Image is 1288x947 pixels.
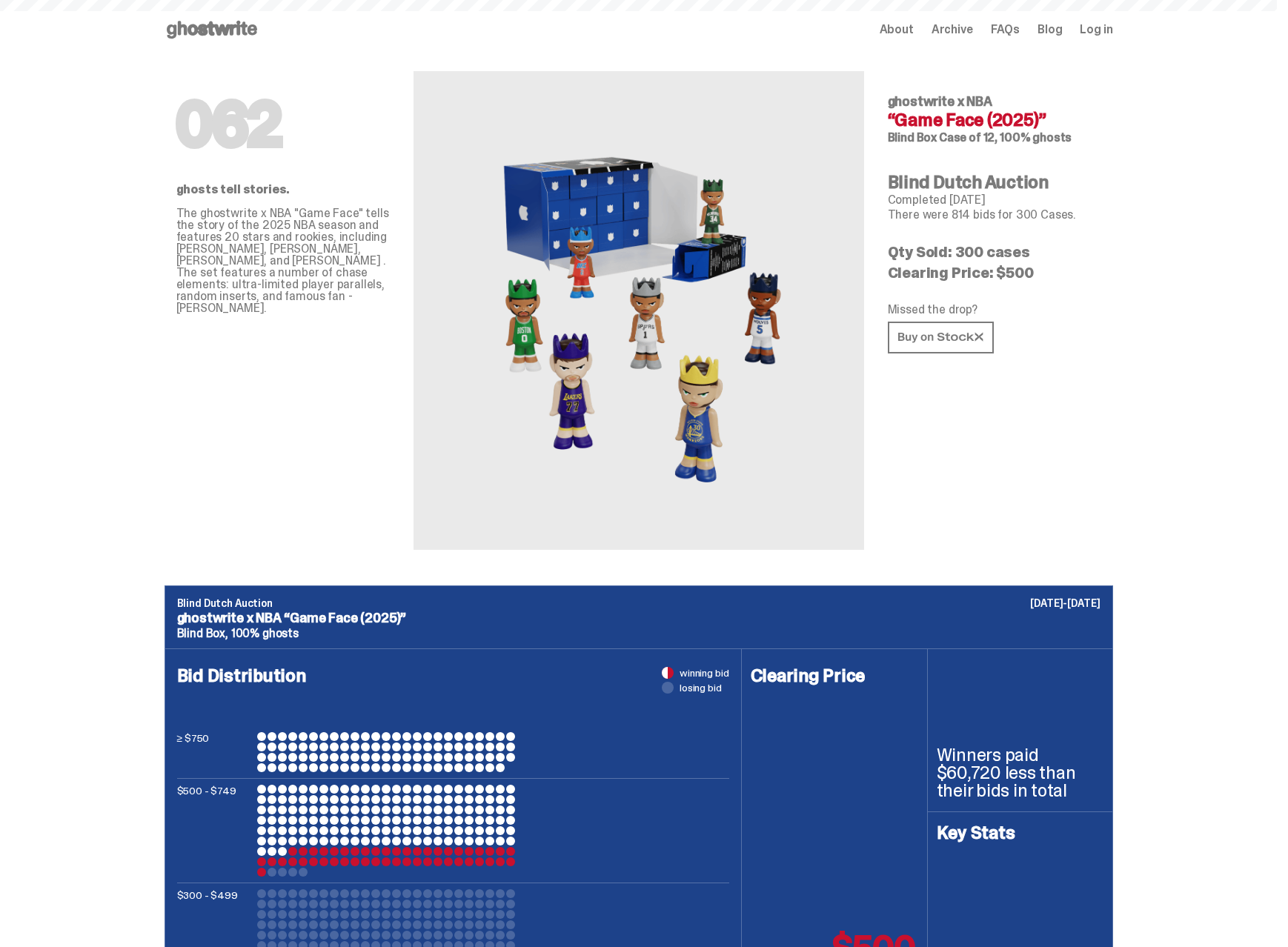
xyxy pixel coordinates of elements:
[888,265,1101,280] p: Clearing Price: $500
[932,24,973,36] a: Archive
[937,746,1103,800] p: Winners paid $60,720 less than their bids in total
[680,668,728,678] span: winning bid
[177,785,251,877] p: $500 - $749
[231,625,299,641] span: 100% ghosts
[476,107,802,514] img: NBA&ldquo;Game Face (2025)&rdquo;
[888,130,937,145] span: Blind Box
[888,304,1101,316] p: Missed the drop?
[177,598,1101,608] p: Blind Dutch Auction
[888,194,1101,206] p: Completed [DATE]
[177,667,729,732] h4: Bid Distribution
[991,24,1020,36] a: FAQs
[177,611,1101,625] p: ghostwrite x NBA “Game Face (2025)”
[1030,598,1100,608] p: [DATE]-[DATE]
[937,824,1103,842] h4: Key Stats
[177,625,228,641] span: Blind Box,
[888,173,1101,191] h4: Blind Dutch Auction
[888,93,992,110] span: ghostwrite x NBA
[176,184,390,196] p: ghosts tell stories.
[176,95,390,154] h1: 062
[880,24,914,36] a: About
[939,130,1072,145] span: Case of 12, 100% ghosts
[888,209,1101,221] p: There were 814 bids for 300 Cases.
[888,111,1101,129] h4: “Game Face (2025)”
[751,667,918,685] h4: Clearing Price
[176,207,390,314] p: The ghostwrite x NBA "Game Face" tells the story of the 2025 NBA season and features 20 stars and...
[1080,24,1112,36] a: Log in
[177,732,251,772] p: ≥ $750
[680,682,722,693] span: losing bid
[1038,24,1062,36] a: Blog
[888,245,1101,259] p: Qty Sold: 300 cases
